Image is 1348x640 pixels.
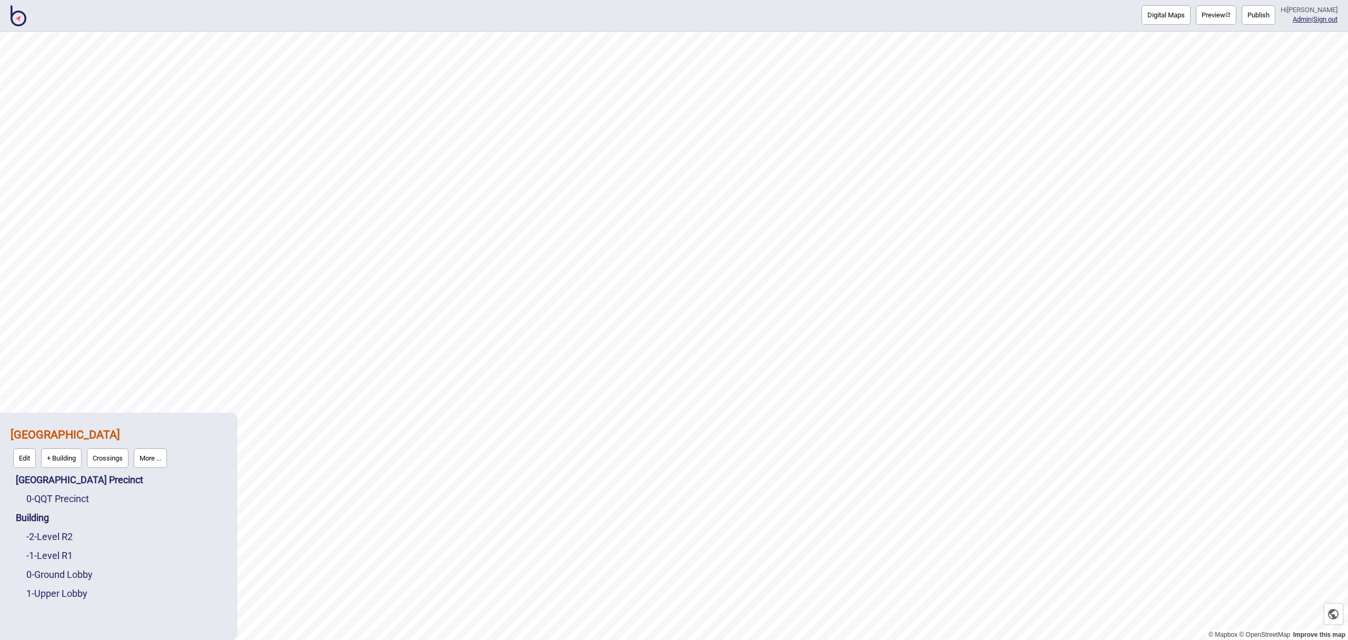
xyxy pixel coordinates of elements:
[1208,631,1237,638] a: Mapbox
[26,565,226,584] div: Ground Lobby
[131,446,170,471] a: More ...
[26,584,226,603] div: Upper Lobby
[26,588,87,599] a: 1-Upper Lobby
[87,448,128,468] button: Crossings
[26,531,73,542] a: -2-Level R2
[1313,15,1337,23] button: Sign out
[1239,631,1290,638] a: OpenStreetMap
[1196,5,1236,25] button: Preview
[26,569,93,580] a: 0-Ground Lobby
[1293,15,1313,23] span: |
[1142,5,1191,25] button: Digital Maps
[1293,15,1312,23] a: Admin
[11,446,38,471] a: Edit
[26,546,226,565] div: Level R1
[1281,5,1337,15] div: Hi [PERSON_NAME]
[1196,5,1236,25] a: Previewpreview
[11,5,26,26] img: BindiMaps CMS
[16,471,226,489] div: Quay Quarter Tower Precinct
[13,448,36,468] button: Edit
[134,448,167,468] button: More ...
[41,448,82,468] button: + Building
[1293,631,1345,638] a: Map feedback
[1225,12,1231,17] img: preview
[16,474,143,485] a: [GEOGRAPHIC_DATA] Precinct
[11,428,120,441] a: [GEOGRAPHIC_DATA]
[1242,5,1275,25] button: Publish
[26,527,226,546] div: Level R2
[26,489,226,508] div: QQT Precinct
[16,512,49,523] a: Building
[26,493,89,504] a: 0-QQT Precinct
[11,423,226,471] div: Quay Quarter Tower
[26,550,73,561] a: -1-Level R1
[84,446,131,471] a: Crossings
